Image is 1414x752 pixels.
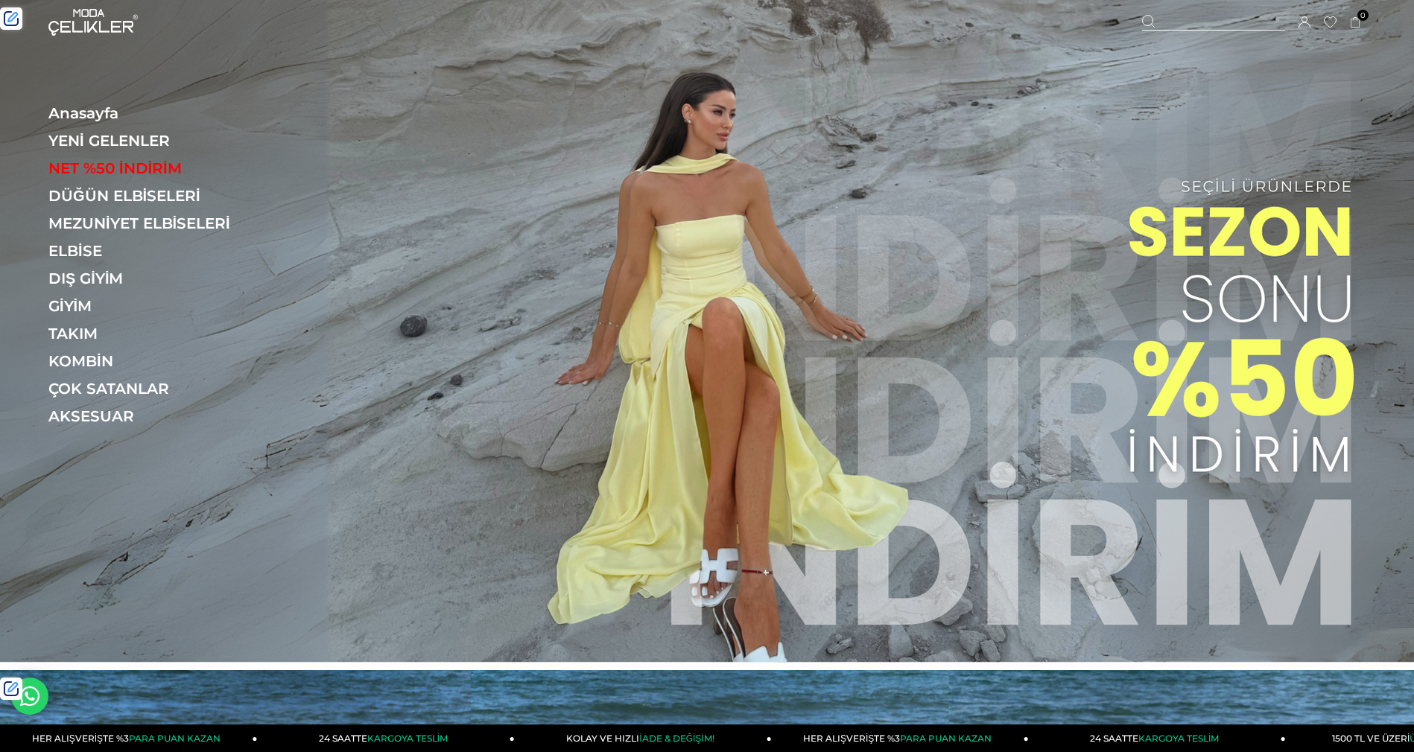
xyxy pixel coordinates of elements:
[258,724,515,752] a: 24 SAATTEKARGOYA TESLİM
[772,724,1029,752] a: HER ALIŞVERİŞTE %3PARA PUAN KAZAN
[48,352,253,370] a: KOMBİN
[48,325,253,342] a: TAKIM
[900,733,992,744] span: PARA PUAN KAZAN
[48,132,253,150] a: YENİ GELENLER
[48,270,253,287] a: DIŞ GİYİM
[1138,733,1219,744] span: KARGOYA TESLİM
[48,159,253,177] a: NET %50 İNDİRİM
[48,297,253,315] a: GİYİM
[129,733,221,744] span: PARA PUAN KAZAN
[48,104,253,122] a: Anasayfa
[48,214,253,232] a: MEZUNİYET ELBİSELERİ
[1029,724,1286,752] a: 24 SAATTEKARGOYA TESLİM
[639,733,714,744] span: İADE & DEĞİŞİM!
[1357,10,1369,21] span: 0
[48,187,253,205] a: DÜĞÜN ELBİSELERİ
[515,724,772,752] a: KOLAY VE HIZLIİADE & DEĞİŞİM!
[1350,17,1361,28] a: 0
[48,242,253,260] a: ELBİSE
[48,9,138,36] img: logo
[48,380,253,398] a: ÇOK SATANLAR
[48,407,253,425] a: AKSESUAR
[367,733,448,744] span: KARGOYA TESLİM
